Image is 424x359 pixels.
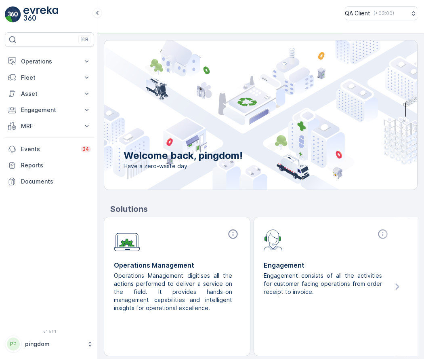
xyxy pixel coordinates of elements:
p: Operations [21,57,78,65]
span: v 1.51.1 [5,329,94,334]
p: ( +03:00 ) [374,10,394,17]
button: Asset [5,86,94,102]
p: Engagement [21,106,78,114]
button: MRF [5,118,94,134]
button: PPpingdom [5,336,94,353]
p: pingdom [25,340,83,348]
p: Fleet [21,74,78,82]
p: ⌘B [80,36,88,43]
img: module-icon [264,228,283,251]
button: Operations [5,53,94,70]
p: Engagement consists of all the activities for customer facing operations from order receipt to in... [264,272,384,296]
p: MRF [21,122,78,130]
p: Asset [21,90,78,98]
button: Engagement [5,102,94,118]
span: Have a zero-waste day [124,162,243,170]
p: Engagement [264,260,390,270]
p: Documents [21,177,91,186]
a: Events34 [5,141,94,157]
p: Reports [21,161,91,169]
p: Events [21,145,76,153]
a: Reports [5,157,94,173]
a: Documents [5,173,94,190]
p: Operations Management [114,260,240,270]
p: 34 [82,146,89,152]
img: city illustration [68,40,417,190]
div: PP [7,338,20,351]
img: module-icon [114,228,140,251]
button: Fleet [5,70,94,86]
img: logo_light-DOdMpM7g.png [23,6,58,23]
button: QA Client(+03:00) [345,6,418,20]
p: QA Client [345,9,370,17]
img: logo [5,6,21,23]
p: Operations Management digitises all the actions performed to deliver a service on the field. It p... [114,272,234,312]
p: Welcome back, pingdom! [124,149,243,162]
p: Solutions [110,203,418,215]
